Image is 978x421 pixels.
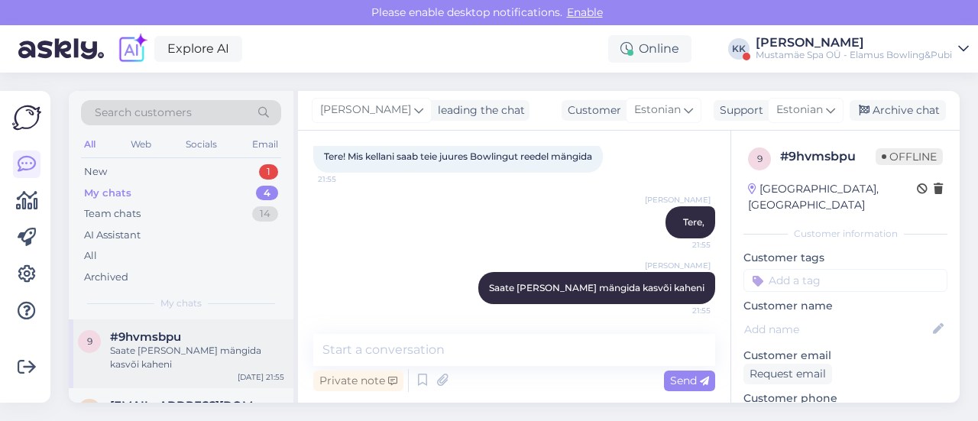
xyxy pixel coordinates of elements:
[324,151,592,162] span: Tere! Mis kellani saab teie juures Bowlingut reedel mängida
[670,374,709,387] span: Send
[87,335,92,347] span: 9
[256,186,278,201] div: 4
[110,330,181,344] span: #9hvmsbpu
[84,248,97,264] div: All
[110,344,284,371] div: Saate [PERSON_NAME] mängida kasvõi kaheni
[84,164,107,180] div: New
[252,206,278,222] div: 14
[84,270,128,285] div: Archived
[744,321,930,338] input: Add name
[743,269,947,292] input: Add a tag
[432,102,525,118] div: leading the chat
[84,206,141,222] div: Team chats
[238,371,284,383] div: [DATE] 21:55
[743,348,947,364] p: Customer email
[653,305,711,316] span: 21:55
[743,390,947,406] p: Customer phone
[249,134,281,154] div: Email
[653,239,711,251] span: 21:55
[562,5,607,19] span: Enable
[320,102,411,118] span: [PERSON_NAME]
[160,296,202,310] span: My chats
[743,298,947,314] p: Customer name
[562,102,621,118] div: Customer
[608,35,691,63] div: Online
[128,134,154,154] div: Web
[876,148,943,165] span: Offline
[84,186,131,201] div: My chats
[743,227,947,241] div: Customer information
[780,147,876,166] div: # 9hvmsbpu
[683,216,704,228] span: Tere,
[110,399,269,413] span: egletuuksam@gmail.com
[728,38,750,60] div: KK
[756,49,952,61] div: Mustamäe Spa OÜ - Elamus Bowling&Pubi
[12,103,41,132] img: Askly Logo
[95,105,192,121] span: Search customers
[757,153,763,164] span: 9
[154,36,242,62] a: Explore AI
[714,102,763,118] div: Support
[84,228,141,243] div: AI Assistant
[489,282,704,293] span: Saate [PERSON_NAME] mängida kasvõi kaheni
[183,134,220,154] div: Socials
[743,250,947,266] p: Customer tags
[645,260,711,271] span: [PERSON_NAME]
[81,134,99,154] div: All
[116,33,148,65] img: explore-ai
[645,194,711,206] span: [PERSON_NAME]
[756,37,952,49] div: [PERSON_NAME]
[850,100,946,121] div: Archive chat
[748,181,917,213] div: [GEOGRAPHIC_DATA], [GEOGRAPHIC_DATA]
[776,102,823,118] span: Estonian
[634,102,681,118] span: Estonian
[259,164,278,180] div: 1
[313,371,403,391] div: Private note
[743,364,832,384] div: Request email
[756,37,969,61] a: [PERSON_NAME]Mustamäe Spa OÜ - Elamus Bowling&Pubi
[318,173,375,185] span: 21:55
